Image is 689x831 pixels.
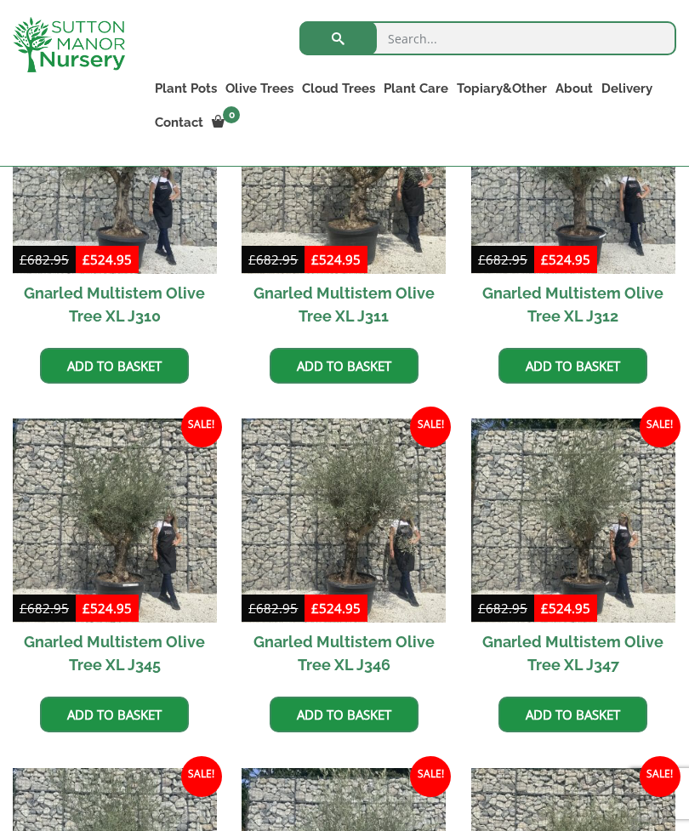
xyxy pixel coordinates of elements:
[311,600,319,617] span: £
[83,600,132,617] bdi: 524.95
[298,77,379,100] a: Cloud Trees
[379,77,453,100] a: Plant Care
[471,70,675,335] a: Sale! Gnarled Multistem Olive Tree XL J312
[410,407,451,447] span: Sale!
[248,251,256,268] span: £
[242,418,446,623] img: Gnarled Multistem Olive Tree XL J346
[242,623,446,684] h2: Gnarled Multistem Olive Tree XL J346
[242,418,446,684] a: Sale! Gnarled Multistem Olive Tree XL J346
[541,600,549,617] span: £
[541,600,590,617] bdi: 524.95
[471,70,675,274] img: Gnarled Multistem Olive Tree XL J312
[13,623,217,684] h2: Gnarled Multistem Olive Tree XL J345
[270,697,419,732] a: Add to basket: “Gnarled Multistem Olive Tree XL J346”
[410,756,451,797] span: Sale!
[20,600,69,617] bdi: 682.95
[242,70,446,335] a: Sale! Gnarled Multistem Olive Tree XL J311
[299,21,676,55] input: Search...
[597,77,657,100] a: Delivery
[471,623,675,684] h2: Gnarled Multistem Olive Tree XL J347
[478,251,527,268] bdi: 682.95
[20,251,69,268] bdi: 682.95
[13,274,217,335] h2: Gnarled Multistem Olive Tree XL J310
[270,348,419,384] a: Add to basket: “Gnarled Multistem Olive Tree XL J311”
[221,77,298,100] a: Olive Trees
[248,600,256,617] span: £
[13,70,217,335] a: Sale! Gnarled Multistem Olive Tree XL J310
[551,77,597,100] a: About
[498,697,647,732] a: Add to basket: “Gnarled Multistem Olive Tree XL J347”
[640,756,680,797] span: Sale!
[248,251,298,268] bdi: 682.95
[151,77,221,100] a: Plant Pots
[223,106,240,123] span: 0
[13,418,217,623] img: Gnarled Multistem Olive Tree XL J345
[248,600,298,617] bdi: 682.95
[541,251,549,268] span: £
[13,70,217,274] img: Gnarled Multistem Olive Tree XL J310
[453,77,551,100] a: Topiary&Other
[311,251,319,268] span: £
[13,418,217,684] a: Sale! Gnarled Multistem Olive Tree XL J345
[242,70,446,274] img: Gnarled Multistem Olive Tree XL J311
[181,756,222,797] span: Sale!
[471,418,675,684] a: Sale! Gnarled Multistem Olive Tree XL J347
[311,600,361,617] bdi: 524.95
[478,600,527,617] bdi: 682.95
[20,600,27,617] span: £
[208,111,245,134] a: 0
[478,600,486,617] span: £
[83,251,132,268] bdi: 524.95
[181,407,222,447] span: Sale!
[311,251,361,268] bdi: 524.95
[13,17,125,72] img: logo
[242,274,446,335] h2: Gnarled Multistem Olive Tree XL J311
[20,251,27,268] span: £
[498,348,647,384] a: Add to basket: “Gnarled Multistem Olive Tree XL J312”
[40,348,189,384] a: Add to basket: “Gnarled Multistem Olive Tree XL J310”
[471,418,675,623] img: Gnarled Multistem Olive Tree XL J347
[471,274,675,335] h2: Gnarled Multistem Olive Tree XL J312
[40,697,189,732] a: Add to basket: “Gnarled Multistem Olive Tree XL J345”
[83,251,90,268] span: £
[541,251,590,268] bdi: 524.95
[151,111,208,134] a: Contact
[83,600,90,617] span: £
[640,407,680,447] span: Sale!
[478,251,486,268] span: £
